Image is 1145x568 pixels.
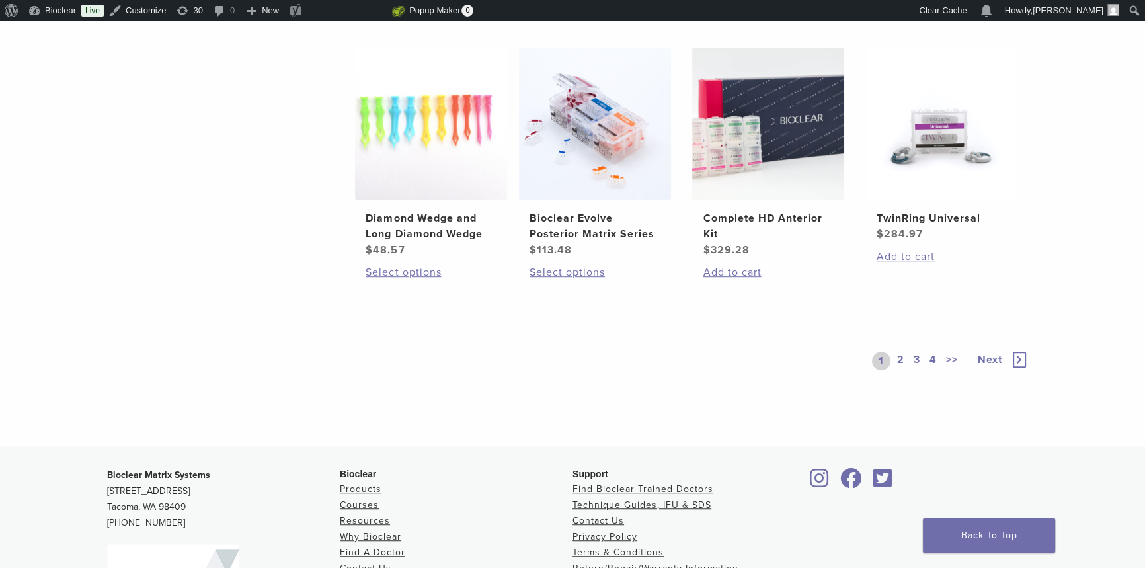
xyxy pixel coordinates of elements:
[518,48,672,258] a: Bioclear Evolve Posterior Matrix SeriesBioclear Evolve Posterior Matrix Series $113.48
[519,48,671,200] img: Bioclear Evolve Posterior Matrix Series
[461,5,473,17] span: 0
[366,264,496,280] a: Select options for “Diamond Wedge and Long Diamond Wedge”
[340,483,381,495] a: Products
[877,210,1007,226] h2: TwinRing Universal
[894,352,907,370] a: 2
[366,243,373,257] span: $
[872,352,890,370] a: 1
[869,476,896,489] a: Bioclear
[923,518,1055,553] a: Back To Top
[1033,5,1103,15] span: [PERSON_NAME]
[366,243,405,257] bdi: 48.57
[703,264,834,280] a: Add to cart: “Complete HD Anterior Kit”
[865,48,1019,242] a: TwinRing UniversalTwinRing Universal $284.97
[318,3,392,19] img: Views over 48 hours. Click for more Jetpack Stats.
[354,48,508,258] a: Diamond Wedge and Long Diamond WedgeDiamond Wedge and Long Diamond Wedge $48.57
[340,469,376,479] span: Bioclear
[911,352,923,370] a: 3
[107,469,210,481] strong: Bioclear Matrix Systems
[572,469,608,479] span: Support
[805,476,833,489] a: Bioclear
[703,243,710,257] span: $
[703,243,749,257] bdi: 329.28
[530,264,660,280] a: Select options for “Bioclear Evolve Posterior Matrix Series”
[692,48,844,200] img: Complete HD Anterior Kit
[572,499,711,510] a: Technique Guides, IFU & SDS
[81,5,104,17] a: Live
[877,227,884,241] span: $
[943,352,961,370] a: >>
[107,467,340,531] p: [STREET_ADDRESS] Tacoma, WA 98409 [PHONE_NUMBER]
[572,531,637,542] a: Privacy Policy
[340,547,405,558] a: Find A Doctor
[366,210,496,242] h2: Diamond Wedge and Long Diamond Wedge
[877,249,1007,264] a: Add to cart: “TwinRing Universal”
[691,48,846,258] a: Complete HD Anterior KitComplete HD Anterior Kit $329.28
[866,48,1018,200] img: TwinRing Universal
[530,210,660,242] h2: Bioclear Evolve Posterior Matrix Series
[836,476,866,489] a: Bioclear
[355,48,507,200] img: Diamond Wedge and Long Diamond Wedge
[530,243,537,257] span: $
[572,483,713,495] a: Find Bioclear Trained Doctors
[340,499,379,510] a: Courses
[927,352,939,370] a: 4
[978,353,1002,366] span: Next
[340,531,401,542] a: Why Bioclear
[703,210,834,242] h2: Complete HD Anterior Kit
[572,515,624,526] a: Contact Us
[572,547,664,558] a: Terms & Conditions
[877,227,923,241] bdi: 284.97
[530,243,572,257] bdi: 113.48
[340,515,390,526] a: Resources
